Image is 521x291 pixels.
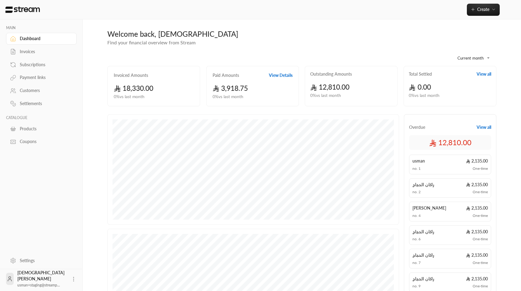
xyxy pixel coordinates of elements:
[17,283,60,287] span: usman+staging@streamp...
[409,71,432,77] h2: Total Settled
[412,284,421,289] span: no. 9
[473,213,488,218] span: One-time
[6,26,77,30] p: MAIN
[310,83,350,91] span: 12,810.00
[477,7,489,12] span: Create
[20,139,69,145] div: Coupons
[466,276,488,282] span: 2,135.00
[107,39,196,45] span: Find your financial overview from Stream
[20,258,69,264] div: Settings
[6,136,77,148] a: Coupons
[269,72,293,78] button: View Details
[20,87,69,94] div: Customers
[6,72,77,84] a: Payment links
[412,182,434,188] span: راكان الحجاج
[6,59,77,70] a: Subscriptions
[466,229,488,235] span: 2,135.00
[20,36,69,42] div: Dashboard
[412,213,421,218] span: no. 4
[466,158,488,164] span: 2,135.00
[477,124,491,130] button: View all
[448,50,493,66] div: Current month
[114,72,148,78] h2: Invoiced Amounts
[6,123,77,135] a: Products
[477,71,491,77] button: View all
[213,94,243,100] span: 0 % vs last month
[412,158,425,164] span: usman
[412,205,446,211] span: [PERSON_NAME]
[6,46,77,58] a: Invoices
[6,255,77,266] a: Settings
[213,84,248,92] span: 3,918.75
[429,138,471,147] span: 12,810.00
[6,85,77,97] a: Customers
[473,166,488,171] span: One-time
[412,252,434,258] span: راكان الحجاج
[114,94,144,100] span: 0 % vs last month
[20,126,69,132] div: Products
[466,205,488,211] span: 2,135.00
[467,4,500,16] button: Create
[310,92,341,99] span: 0 % vs last month
[412,190,421,194] span: no. 2
[114,84,153,92] span: 18,330.00
[20,101,69,107] div: Settlements
[5,6,40,13] img: Logo
[6,98,77,110] a: Settlements
[412,276,434,282] span: راكان الحجاج
[466,182,488,188] span: 2,135.00
[6,115,77,120] p: CATALOGUE
[473,260,488,265] span: One-time
[107,29,496,39] div: Welcome back, [DEMOGRAPHIC_DATA]
[310,71,352,77] h2: Outstanding Amounts
[412,229,434,235] span: راكان الحجاج
[412,237,421,241] span: no. 6
[409,92,439,99] span: 0 % vs last month
[473,190,488,194] span: One-time
[412,260,421,265] span: no. 7
[466,252,488,258] span: 2,135.00
[412,166,421,171] span: no. 1
[213,72,239,78] h2: Paid Amounts
[20,62,69,68] div: Subscriptions
[409,124,425,130] span: Overdue
[409,83,431,91] span: 0.00
[17,270,67,288] div: [DEMOGRAPHIC_DATA][PERSON_NAME]
[20,74,69,80] div: Payment links
[6,33,77,45] a: Dashboard
[473,237,488,241] span: One-time
[473,284,488,289] span: One-time
[20,49,69,55] div: Invoices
